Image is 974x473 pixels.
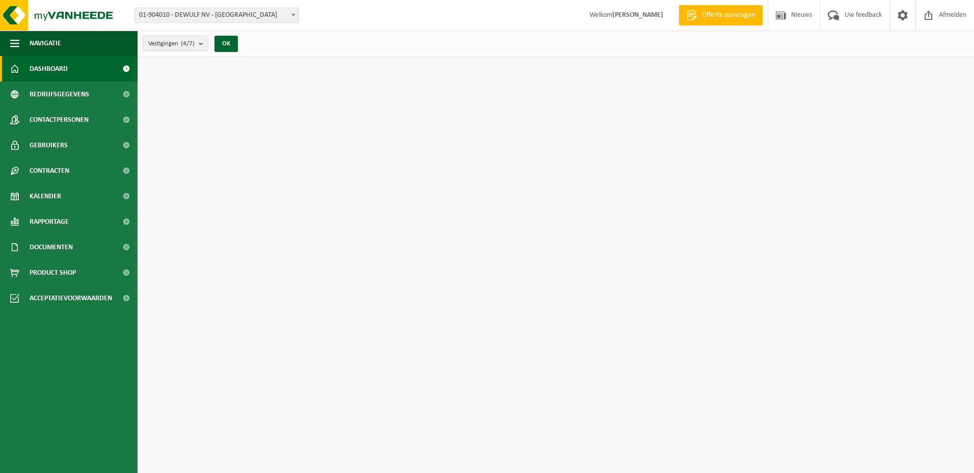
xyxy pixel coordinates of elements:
[30,285,112,311] span: Acceptatievoorwaarden
[679,5,763,25] a: Offerte aanvragen
[30,183,61,209] span: Kalender
[699,10,757,20] span: Offerte aanvragen
[30,133,68,158] span: Gebruikers
[143,36,208,51] button: Vestigingen(4/7)
[134,8,299,23] span: 01-904010 - DEWULF NV - ROESELARE
[30,234,73,260] span: Documenten
[148,36,195,51] span: Vestigingen
[30,82,89,107] span: Bedrijfsgegevens
[30,158,69,183] span: Contracten
[30,31,61,56] span: Navigatie
[135,8,299,22] span: 01-904010 - DEWULF NV - ROESELARE
[612,11,663,19] strong: [PERSON_NAME]
[30,107,89,133] span: Contactpersonen
[30,209,69,234] span: Rapportage
[214,36,238,52] button: OK
[30,56,68,82] span: Dashboard
[30,260,76,285] span: Product Shop
[181,40,195,47] count: (4/7)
